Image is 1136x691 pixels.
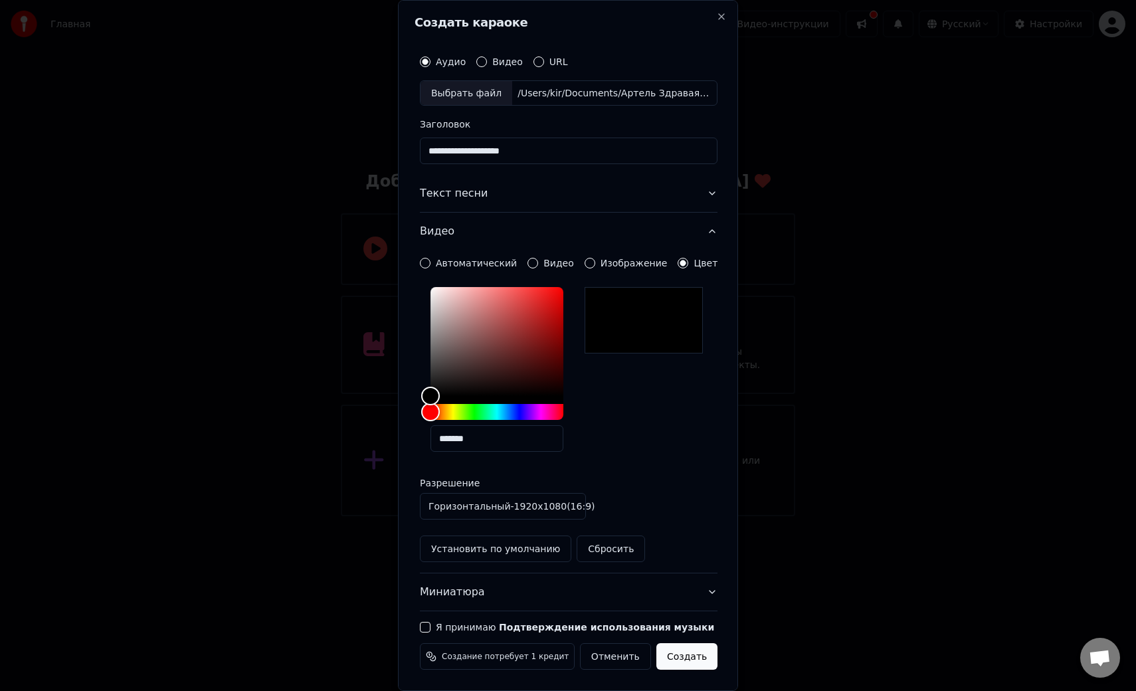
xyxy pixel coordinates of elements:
[430,404,563,420] div: Hue
[499,623,714,632] button: Я принимаю
[436,623,714,632] label: Я принимаю
[492,57,523,66] label: Видео
[577,536,645,562] button: Сбросить
[420,250,717,573] div: Видео
[601,258,668,268] label: Изображение
[436,57,466,66] label: Аудио
[512,86,717,100] div: /Users/kir/Documents/Артель Здравая Русса/[DEMOGRAPHIC_DATA] это кринж/FMNZM_FINLAL.wav
[420,119,470,130] label: Заголовок
[420,536,571,562] button: Установить по умолчанию
[430,287,563,396] div: Color
[694,258,717,268] label: Цвет
[580,643,651,670] button: Отменить
[420,478,553,488] label: Разрешение
[420,573,717,611] button: Миниатюра
[543,258,574,268] label: Видео
[549,57,568,66] label: URL
[436,258,517,268] label: Автоматический
[415,17,723,29] h2: Создать караоке
[420,213,717,250] button: Видео
[421,81,512,105] div: Выбрать файл
[420,175,717,212] button: Текст песни
[656,643,717,670] button: Создать
[442,651,569,662] span: Создание потребует 1 кредит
